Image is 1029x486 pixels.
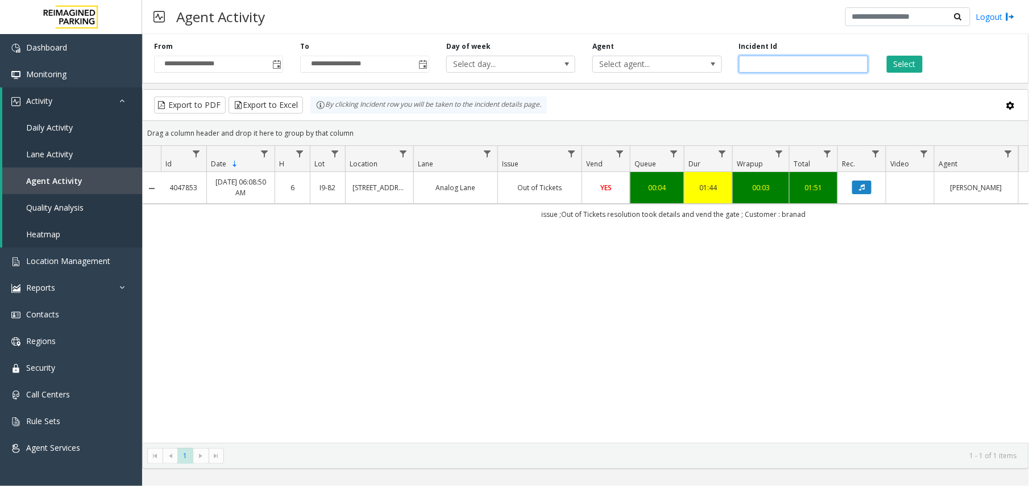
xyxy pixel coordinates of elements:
[1001,146,1016,161] a: Agent Filter Menu
[143,123,1028,143] div: Drag a column header and drop it here to group by that column
[327,146,343,161] a: Lot Filter Menu
[143,184,161,193] a: Collapse Details
[890,159,909,169] span: Video
[796,182,831,193] div: 01:51
[153,3,165,31] img: pageIcon
[688,159,700,169] span: Dur
[842,159,855,169] span: Rec.
[916,146,932,161] a: Video Filter Menu
[593,56,695,72] span: Select agent...
[1006,11,1015,23] img: logout
[11,417,20,426] img: 'icon'
[26,149,73,160] span: Lane Activity
[2,114,142,141] a: Daily Activity
[211,159,226,169] span: Date
[26,362,55,373] span: Security
[771,146,787,161] a: Wrapup Filter Menu
[480,146,495,161] a: Lane Filter Menu
[820,146,835,161] a: Total Filter Menu
[11,337,20,346] img: 'icon'
[279,159,284,169] span: H
[592,41,614,52] label: Agent
[350,159,377,169] span: Location
[589,182,623,193] a: YES
[26,442,80,453] span: Agent Services
[26,69,67,79] span: Monitoring
[26,255,110,266] span: Location Management
[26,122,73,133] span: Daily Activity
[189,146,204,161] a: Id Filter Menu
[666,146,682,161] a: Queue Filter Menu
[446,41,491,52] label: Day of week
[300,41,309,52] label: To
[310,97,547,114] div: By clicking Incident row you will be taken to the incident details page.
[737,159,763,169] span: Wrapup
[317,182,338,193] a: I9-82
[887,56,923,73] button: Select
[447,56,549,72] span: Select day...
[26,202,84,213] span: Quality Analysis
[26,229,60,240] span: Heatmap
[26,309,59,320] span: Contacts
[637,182,677,193] a: 00:04
[2,141,142,167] a: Lane Activity
[715,146,730,161] a: Dur Filter Menu
[976,11,1015,23] a: Logout
[352,182,406,193] a: [STREET_ADDRESS]
[11,257,20,266] img: 'icon'
[564,146,579,161] a: Issue Filter Menu
[26,282,55,293] span: Reports
[292,146,308,161] a: H Filter Menu
[2,167,142,194] a: Agent Activity
[229,97,303,114] button: Export to Excel
[26,95,52,106] span: Activity
[143,146,1028,443] div: Data table
[421,182,491,193] a: Analog Lane
[502,159,518,169] span: Issue
[11,311,20,320] img: 'icon'
[939,159,957,169] span: Agent
[177,448,193,463] span: Page 1
[214,177,268,198] a: [DATE] 06:08:50 AM
[230,160,239,169] span: Sortable
[2,221,142,248] a: Heatmap
[505,182,575,193] a: Out of Tickets
[740,182,782,193] a: 00:03
[11,391,20,400] img: 'icon'
[11,364,20,373] img: 'icon'
[231,451,1017,460] kendo-pager-info: 1 - 1 of 1 items
[168,182,200,193] a: 4047853
[270,56,283,72] span: Toggle popup
[2,87,142,114] a: Activity
[26,416,60,426] span: Rule Sets
[794,159,810,169] span: Total
[416,56,429,72] span: Toggle popup
[11,44,20,53] img: 'icon'
[165,159,172,169] span: Id
[418,159,433,169] span: Lane
[154,97,226,114] button: Export to PDF
[612,146,628,161] a: Vend Filter Menu
[26,42,67,53] span: Dashboard
[2,194,142,221] a: Quality Analysis
[154,41,173,52] label: From
[257,146,272,161] a: Date Filter Menu
[941,182,1011,193] a: [PERSON_NAME]
[586,159,603,169] span: Vend
[171,3,271,31] h3: Agent Activity
[314,159,325,169] span: Lot
[11,70,20,79] img: 'icon'
[11,97,20,106] img: 'icon'
[11,284,20,293] img: 'icon'
[634,159,656,169] span: Queue
[26,389,70,400] span: Call Centers
[11,444,20,453] img: 'icon'
[691,182,725,193] a: 01:44
[316,100,325,110] img: infoIcon.svg
[26,175,82,186] span: Agent Activity
[26,336,56,346] span: Regions
[739,41,778,52] label: Incident Id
